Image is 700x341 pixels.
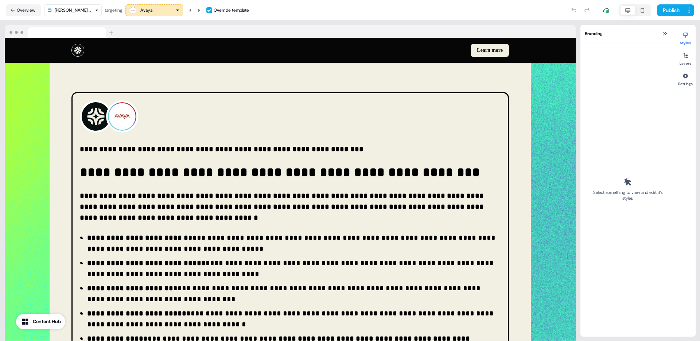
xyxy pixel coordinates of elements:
[580,25,675,42] div: Branding
[675,50,696,66] button: Layers
[105,7,122,14] div: targeting
[55,7,92,14] div: [PERSON_NAME] Webinar
[591,189,665,201] div: Select something to view and edit it’s styles.
[5,25,117,38] img: Browser topbar
[293,44,509,57] div: Learn more
[675,70,696,86] button: Settings
[140,7,152,14] div: Avaya
[16,314,65,329] button: Content Hub
[675,29,696,45] button: Styles
[33,318,61,325] div: Content Hub
[6,4,41,16] button: Overview
[125,4,183,16] button: Avaya
[214,7,249,14] div: Override template
[657,4,684,16] button: Publish
[471,44,509,57] button: Learn more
